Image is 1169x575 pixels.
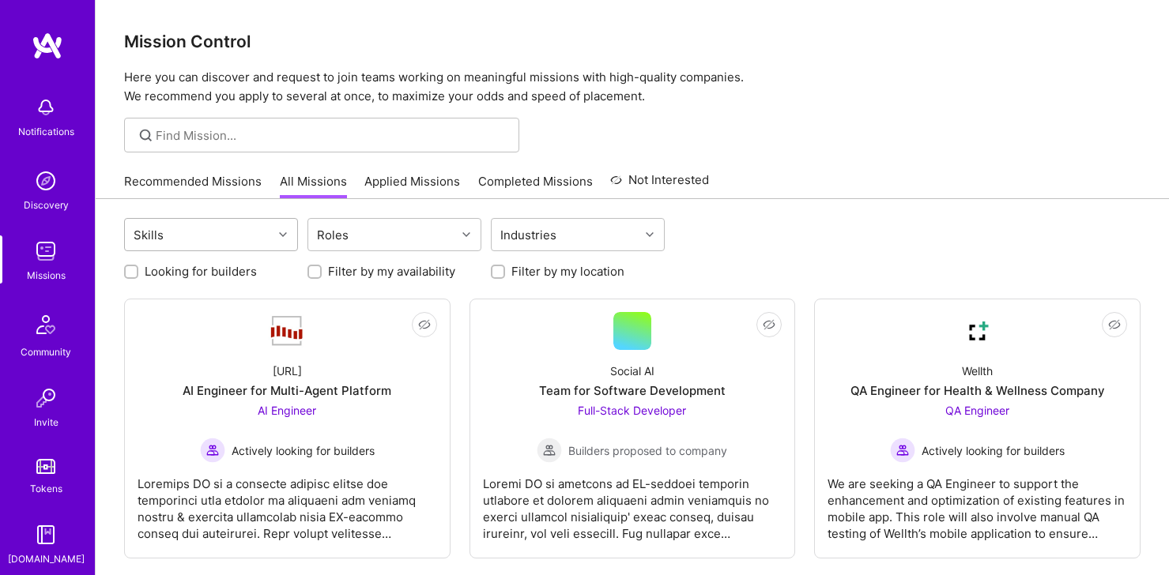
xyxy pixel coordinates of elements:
[364,173,460,199] a: Applied Missions
[30,235,62,267] img: teamwork
[478,173,593,199] a: Completed Missions
[18,123,74,140] div: Notifications
[124,32,1141,51] h3: Mission Control
[156,127,507,144] input: Find Mission...
[232,442,375,459] span: Actively looking for builders
[137,126,155,145] i: icon SearchGrey
[610,363,654,379] div: Social AI
[1108,318,1121,331] i: icon EyeClosed
[27,267,66,284] div: Missions
[496,224,560,246] div: Industries
[130,224,168,246] div: Skills
[258,404,316,417] span: AI Engineer
[763,318,775,331] i: icon EyeClosed
[646,231,654,239] i: icon Chevron
[511,263,624,280] label: Filter by my location
[962,363,993,379] div: Wellth
[36,459,55,474] img: tokens
[200,438,225,463] img: Actively looking for builders
[850,382,1105,399] div: QA Engineer for Health & Wellness Company
[483,463,782,542] div: Loremi DO si ametcons ad EL-seddoei temporin utlabore et dolorem aliquaeni admin veniamquis no ex...
[959,312,997,350] img: Company Logo
[568,442,727,459] span: Builders proposed to company
[124,68,1141,106] p: Here you can discover and request to join teams working on meaningful missions with high-quality ...
[462,231,470,239] i: icon Chevron
[279,231,287,239] i: icon Chevron
[27,306,65,344] img: Community
[34,414,58,430] div: Invite
[145,263,257,280] label: Looking for builders
[30,480,62,497] div: Tokens
[328,263,455,280] label: Filter by my availability
[890,438,915,463] img: Actively looking for builders
[21,344,71,360] div: Community
[418,318,431,331] i: icon EyeClosed
[537,438,562,463] img: Builders proposed to company
[828,463,1127,542] div: We are seeking a QA Engineer to support the enhancement and optimization of existing features in ...
[30,92,62,123] img: bell
[24,197,69,213] div: Discovery
[578,404,686,417] span: Full-Stack Developer
[922,442,1065,459] span: Actively looking for builders
[30,382,62,414] img: Invite
[8,551,85,567] div: [DOMAIN_NAME]
[273,363,302,379] div: [URL]
[138,312,437,545] a: Company Logo[URL]AI Engineer for Multi-Agent PlatformAI Engineer Actively looking for buildersAct...
[268,314,306,348] img: Company Logo
[539,382,726,399] div: Team for Software Development
[610,171,709,199] a: Not Interested
[313,224,353,246] div: Roles
[32,32,63,60] img: logo
[183,382,391,399] div: AI Engineer for Multi-Agent Platform
[30,165,62,197] img: discovery
[483,312,782,545] a: Social AITeam for Software DevelopmentFull-Stack Developer Builders proposed to companyBuilders p...
[945,404,1009,417] span: QA Engineer
[124,173,262,199] a: Recommended Missions
[138,463,437,542] div: Loremips DO si a consecte adipisc elitse doe temporinci utla etdolor ma aliquaeni adm veniamq nos...
[828,312,1127,545] a: Company LogoWellthQA Engineer for Health & Wellness CompanyQA Engineer Actively looking for build...
[280,173,347,199] a: All Missions
[30,519,62,551] img: guide book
